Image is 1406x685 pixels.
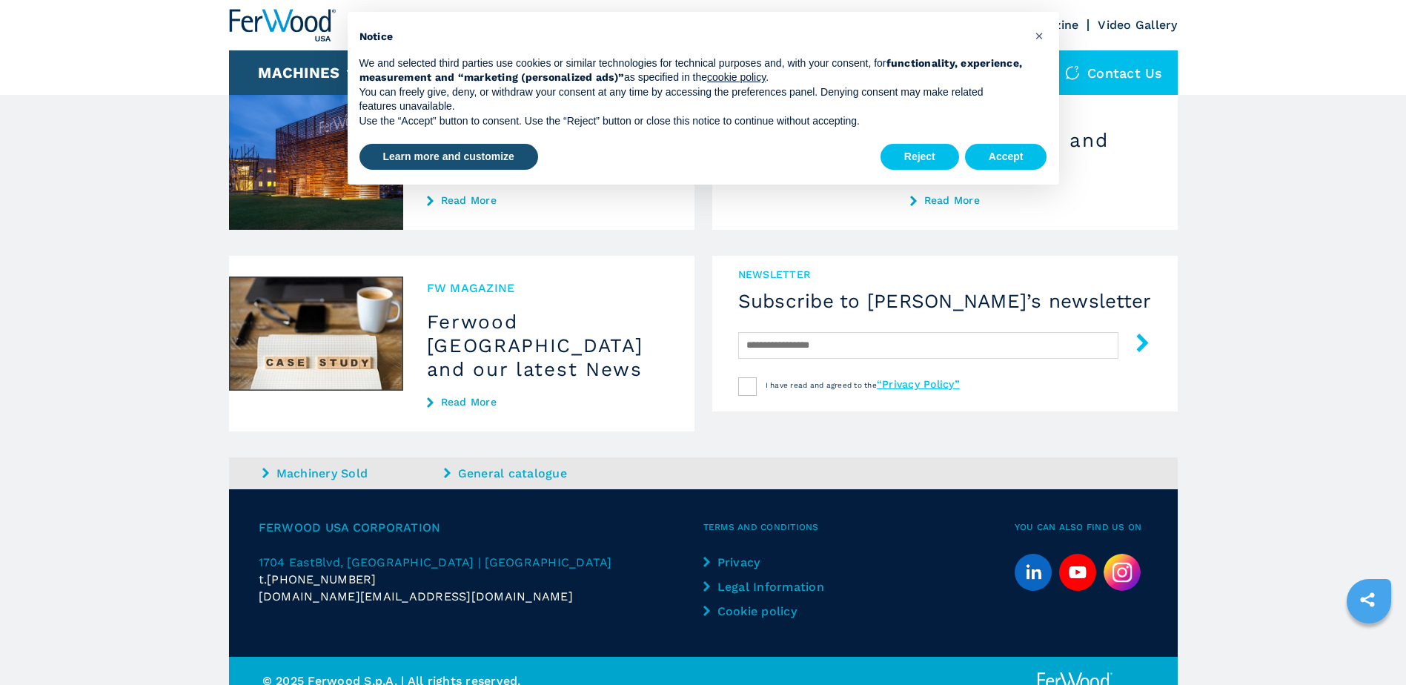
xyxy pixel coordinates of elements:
[229,74,403,230] img: Family Success
[1118,328,1152,363] button: submit-button
[1035,27,1044,44] span: ×
[1050,50,1178,95] div: Contact us
[427,194,671,206] a: Read More
[703,554,827,571] a: Privacy
[315,555,340,569] span: Blvd
[877,378,960,390] a: “Privacy Policy”
[262,465,440,482] a: Machinery Sold
[267,571,377,588] span: [PHONE_NUMBER]
[1028,24,1052,47] button: Close this notice
[965,144,1047,171] button: Accept
[340,555,612,569] span: , [GEOGRAPHIC_DATA] | [GEOGRAPHIC_DATA]
[1065,65,1080,80] img: Contact us
[427,279,671,297] span: FW MAGAZINE
[703,603,827,620] a: Cookie policy
[1015,554,1052,591] a: linkedin
[703,578,827,595] a: Legal Information
[359,56,1024,85] p: We and selected third parties use cookies or similar technologies for technical purposes and, wit...
[881,144,959,171] button: Reject
[359,114,1024,129] p: Use the “Accept” button to consent. Use the “Reject” button or close this notice to continue with...
[1015,519,1148,536] span: You can also find us on
[1104,554,1141,591] img: Instagram
[259,571,703,588] div: t.
[1349,581,1386,618] a: sharethis
[259,554,703,571] a: 1704 EastBlvd, [GEOGRAPHIC_DATA] | [GEOGRAPHIC_DATA]
[427,310,671,381] h3: Ferwood [GEOGRAPHIC_DATA] and our latest News
[359,144,538,171] button: Learn more and customize
[359,57,1023,84] strong: functionality, experience, measurement and “marketing (personalized ads)”
[229,9,336,42] img: Ferwood
[738,289,1152,313] h4: Subscribe to [PERSON_NAME]’s newsletter
[703,519,1015,536] span: Terms and Conditions
[359,30,1024,44] h2: Notice
[259,555,315,569] span: 1704 East
[1098,18,1177,32] a: Video Gallery
[766,381,960,389] span: I have read and agreed to the
[359,85,1024,114] p: You can freely give, deny, or withdraw your consent at any time by accessing the preferences pane...
[444,465,622,482] a: General catalogue
[1059,554,1096,591] a: youtube
[910,194,1154,206] a: Read More
[1343,618,1395,674] iframe: Chat
[738,267,1152,282] span: newsletter
[707,71,766,83] a: cookie policy
[259,519,703,536] span: Ferwood USA Corporation
[427,396,671,408] a: Read More
[229,256,403,411] img: Ferwood USA and our latest News
[259,588,573,605] span: [DOMAIN_NAME][EMAIL_ADDRESS][DOMAIN_NAME]
[258,64,339,82] button: Machines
